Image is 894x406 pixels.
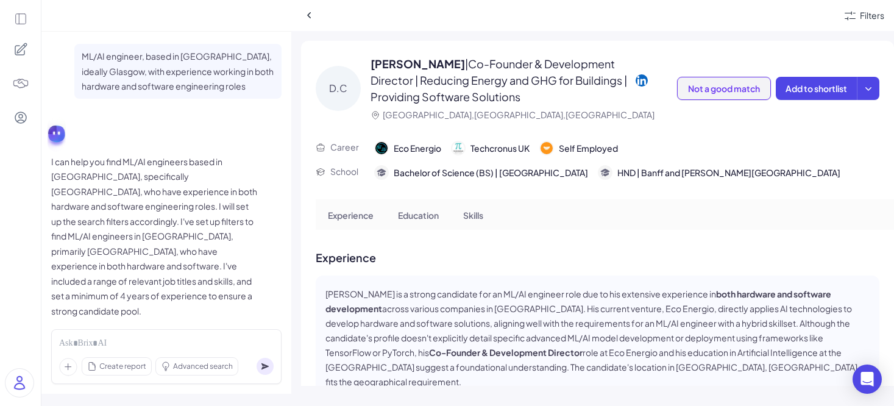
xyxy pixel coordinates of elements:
span: Not a good match [688,83,760,94]
p: I can help you find ML/AI engineers based in [GEOGRAPHIC_DATA], specifically [GEOGRAPHIC_DATA], w... [51,154,258,319]
strong: Co-Founder & Development Director [429,347,583,358]
p: [GEOGRAPHIC_DATA],[GEOGRAPHIC_DATA],[GEOGRAPHIC_DATA] [383,109,655,121]
p: Career [330,141,359,154]
img: 公司logo [375,142,388,154]
span: Techcronus UK [470,142,530,155]
img: 4blF7nbYMBMHBwcHBwcHBwcHBwcHBwcHB4es+Bd0DLy0SdzEZwAAAABJRU5ErkJggg== [12,75,29,92]
img: user_logo.png [5,369,34,397]
div: Filters [860,9,884,22]
p: School [330,165,358,178]
span: Bachelor of Science (BS) | [GEOGRAPHIC_DATA] [394,166,588,179]
span: [PERSON_NAME] [371,57,465,71]
button: Not a good match [677,77,771,100]
div: D.C [316,66,361,111]
button: Add to shortlist [776,77,857,100]
img: 公司logo [452,142,464,154]
p: Experience [328,209,374,222]
span: HND | Banff and [PERSON_NAME][GEOGRAPHIC_DATA] [617,166,840,179]
p: Skills [463,209,483,222]
span: | Co-Founder & Development Director | Reducing Energy and GHG for Buildings | Providing Software ... [371,57,627,104]
span: Add to shortlist [786,83,847,94]
span: Advanced search [173,361,233,372]
span: Self Employed [559,142,618,155]
p: Education [398,209,439,222]
p: [PERSON_NAME] is a strong candidate for an ML/AI engineer role due to his extensive experience in... [325,287,870,389]
p: Experience [316,249,879,266]
img: 公司logo [541,142,553,154]
span: Eco Energio [394,142,441,155]
div: Open Intercom Messenger [853,365,882,394]
span: Create report [99,361,146,372]
p: ML/AI engineer, based in [GEOGRAPHIC_DATA], ideally Glasgow, with experience working in both hard... [82,49,274,94]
